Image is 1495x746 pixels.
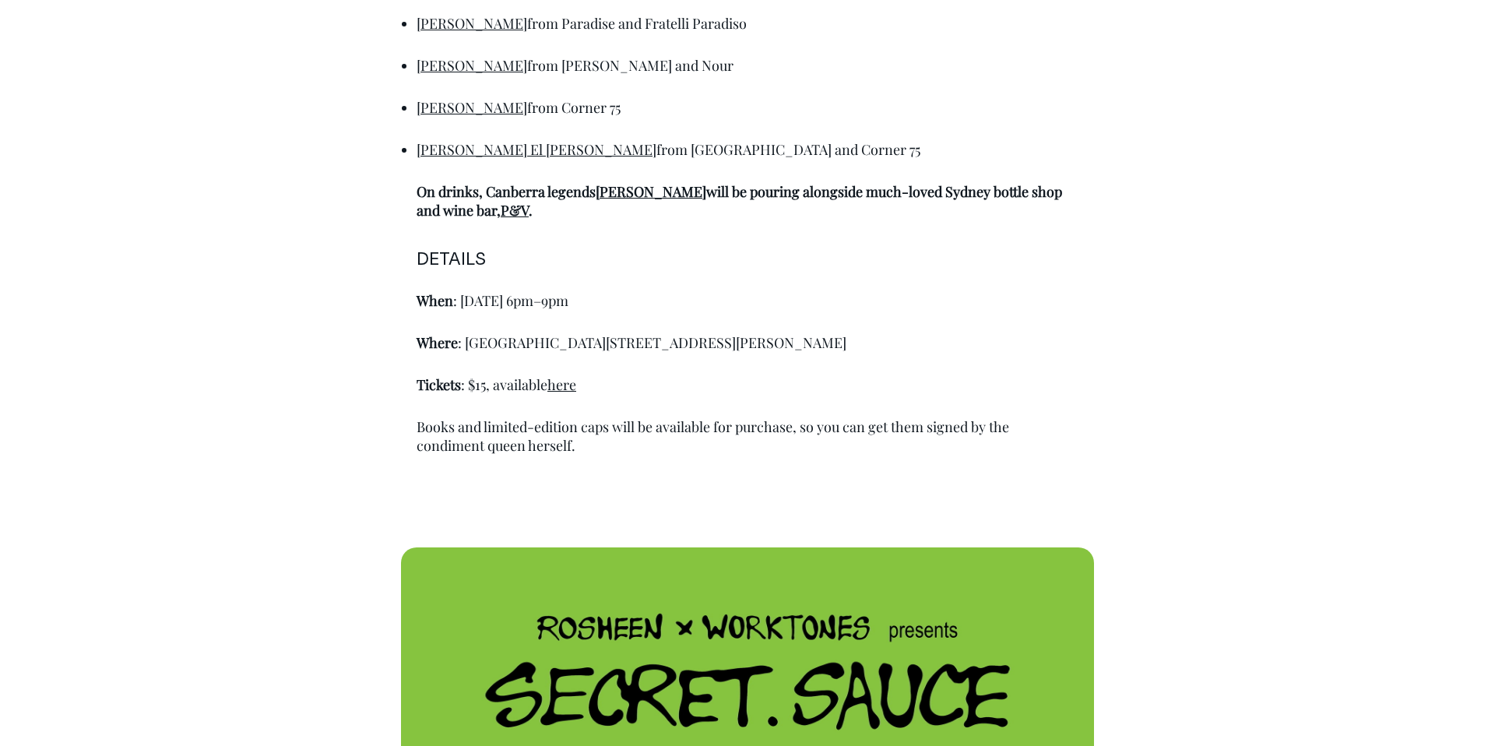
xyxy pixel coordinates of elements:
strong: On drinks, Canberra legends will be pouring alongside much-loved Sydney bottle shop and wine bar, . [417,182,1062,220]
strong: Where [417,333,458,352]
strong: When [417,291,453,310]
a: P&V [501,201,529,220]
p: : $15, available [417,375,1078,394]
a: [PERSON_NAME] [417,14,527,33]
p: from [PERSON_NAME] and Nour [417,56,1078,75]
p: from Paradise and Fratelli Paradiso [417,14,1078,33]
a: [PERSON_NAME] [417,98,527,117]
p: from [GEOGRAPHIC_DATA] and Corner 75 [417,140,1078,159]
p: from Corner 75 [417,98,1078,117]
p: Books and limited-edition caps will be available for purchase, so you can get them signed by the ... [417,417,1078,455]
a: here [547,375,576,394]
a: [PERSON_NAME] El [PERSON_NAME] [417,140,656,159]
h6: DETAILS [417,251,1078,269]
a: [PERSON_NAME] [596,182,706,201]
strong: Tickets [417,375,461,394]
p: : [GEOGRAPHIC_DATA][STREET_ADDRESS][PERSON_NAME] [417,333,1078,352]
a: [PERSON_NAME] [417,56,527,75]
p: : [DATE] 6pm–9pm [417,291,1078,310]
